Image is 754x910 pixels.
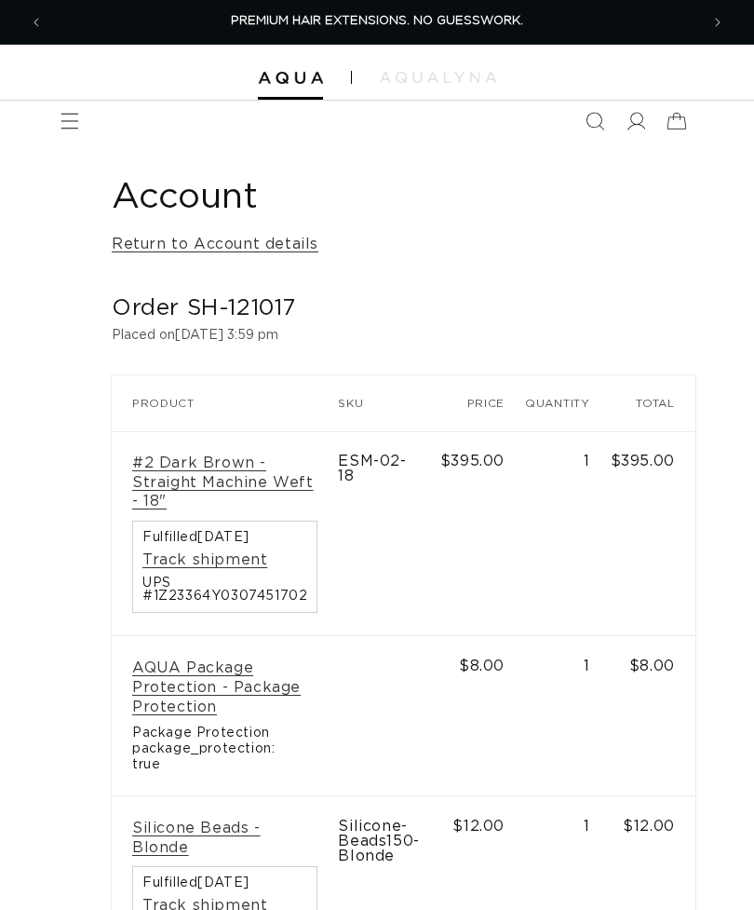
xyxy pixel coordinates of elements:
[112,175,642,221] h1: Account
[459,659,505,673] span: $8.00
[112,324,642,347] p: Placed on
[132,726,317,741] span: Package Protection
[16,2,57,43] button: Previous announcement
[112,231,318,258] a: Return to Account details
[132,757,317,773] span: true
[611,375,695,431] th: Total
[197,876,249,890] time: [DATE]
[112,375,338,431] th: Product
[452,819,505,834] span: $12.00
[258,72,323,85] img: Aqua Hair Extensions
[440,375,525,431] th: Price
[49,101,90,142] summary: Menu
[132,819,317,858] a: Silicone Beads - Blonde
[142,550,267,570] a: Track shipment
[338,431,439,636] td: ESM-02-18
[231,15,523,27] span: PREMIUM HAIR EXTENSIONS. NO GUESSWORK.
[611,636,695,796] td: $8.00
[525,431,611,636] td: 1
[132,454,317,511] a: #2 Dark Brown - Straight Machine Weft - 18"
[142,876,307,890] span: Fulfilled
[132,659,317,716] a: AQUA Package Protection - Package Protection
[142,531,307,544] span: Fulfilled
[175,329,278,342] time: [DATE] 3:59 pm
[440,454,505,469] span: $395.00
[574,101,615,142] summary: Search
[112,294,642,323] h2: Order SH-121017
[525,636,611,796] td: 1
[142,577,307,603] span: UPS #1Z23364Y0307451702
[197,531,249,544] time: [DATE]
[132,741,317,757] span: package_protection:
[380,72,496,83] img: aqualyna.com
[525,375,611,431] th: Quantity
[697,2,738,43] button: Next announcement
[338,375,439,431] th: SKU
[611,431,695,636] td: $395.00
